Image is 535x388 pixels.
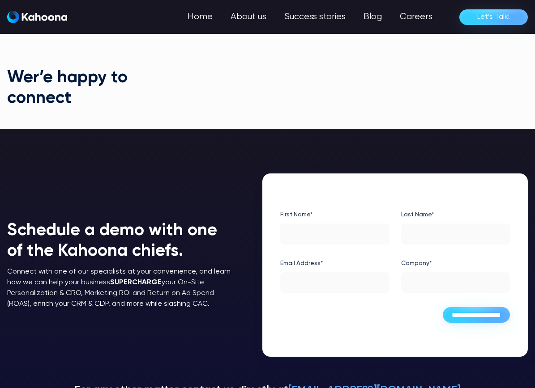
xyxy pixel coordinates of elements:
div: Let’s Talk! [477,10,510,24]
label: Email Address* [280,256,389,270]
form: Demo Form [280,207,510,323]
label: First Name* [280,207,389,222]
p: Connect with one of our specialists at your convenience, and learn how we can help your business ... [7,266,235,309]
label: Last Name* [401,207,510,222]
a: Success stories [275,8,355,26]
label: Company* [401,256,510,270]
strong: SUPERCHARGE [110,279,162,286]
a: home [7,11,67,24]
a: About us [222,8,275,26]
h1: Schedule a demo with one of the Kahoona chiefs. [7,221,235,261]
a: Home [179,8,222,26]
a: Careers [391,8,441,26]
a: Blog [355,8,391,26]
h1: Wer’e happy to connect [7,68,134,109]
img: Kahoona logo white [7,11,67,23]
a: Let’s Talk! [459,9,528,25]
